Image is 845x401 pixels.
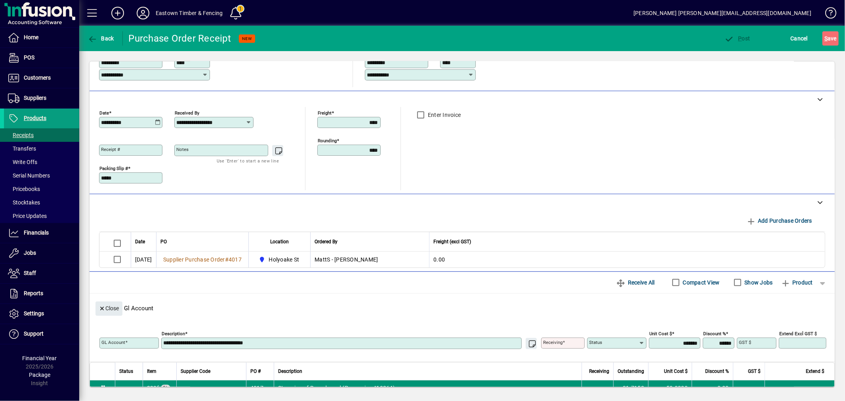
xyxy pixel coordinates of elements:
[543,340,563,345] mat-label: Receiving
[8,172,50,179] span: Serial Numbers
[4,182,79,196] a: Pricebooks
[131,252,156,267] td: [DATE]
[426,111,461,119] label: Enter Invoice
[748,367,761,376] span: GST $
[4,142,79,155] a: Transfers
[8,186,40,192] span: Pricebooks
[703,330,726,336] mat-label: Discount %
[257,255,302,264] span: Holyoake St
[315,237,338,246] span: Ordered By
[429,252,825,267] td: 0.00
[318,137,337,143] mat-label: Rounding
[4,304,79,324] a: Settings
[746,214,812,227] span: Add Purchase Orders
[269,256,299,264] span: Holyoake St
[24,330,44,337] span: Support
[99,110,109,115] mat-label: Date
[274,380,582,396] td: Steaming of Roundwood (Permapine 419364)
[29,372,50,378] span: Package
[589,367,609,376] span: Receiving
[24,34,38,40] span: Home
[23,355,57,361] span: Financial Year
[4,68,79,88] a: Customers
[692,380,733,396] td: 0.00
[270,237,289,246] span: Location
[4,324,79,344] a: Support
[649,330,672,336] mat-label: Unit Cost $
[819,2,835,27] a: Knowledge Base
[315,237,425,246] div: Ordered By
[824,32,837,45] span: ave
[24,229,49,236] span: Financials
[318,110,332,115] mat-label: Freight
[613,275,658,290] button: Receive All
[4,88,79,108] a: Suppliers
[725,35,750,42] span: ost
[163,256,225,263] span: Supplier Purchase Order
[246,380,274,396] td: 4017
[8,199,40,206] span: Stocktakes
[738,35,742,42] span: P
[4,128,79,142] a: Receipts
[250,367,261,376] span: PO #
[433,237,815,246] div: Freight (excl GST)
[705,367,729,376] span: Discount %
[225,256,229,263] span: #
[105,6,130,20] button: Add
[156,7,223,19] div: Eastown Timber & Fencing
[160,237,244,246] div: PO
[24,115,46,121] span: Products
[4,169,79,182] a: Serial Numbers
[119,367,133,376] span: Status
[633,7,811,19] div: [PERSON_NAME] [PERSON_NAME][EMAIL_ADDRESS][DOMAIN_NAME]
[229,256,242,263] span: 4017
[666,384,688,392] span: 50.0000
[175,110,199,115] mat-label: Received by
[24,310,44,317] span: Settings
[743,279,773,286] label: Show Jobs
[723,31,752,46] button: Post
[8,213,47,219] span: Price Updates
[791,32,808,45] span: Cancel
[99,165,128,171] mat-label: Packing Slip #
[99,302,119,315] span: Close
[824,35,828,42] span: S
[618,367,644,376] span: Outstanding
[86,31,116,46] button: Back
[101,147,120,152] mat-label: Receipt #
[4,243,79,263] a: Jobs
[217,156,279,165] mat-hint: Use 'Enter' to start a new line
[93,304,124,311] app-page-header-button: Close
[24,54,34,61] span: POS
[4,155,79,169] a: Write Offs
[8,159,37,165] span: Write Offs
[739,340,751,345] mat-label: GST $
[8,145,36,152] span: Transfers
[24,74,51,81] span: Customers
[4,48,79,68] a: POS
[95,302,122,316] button: Close
[4,264,79,283] a: Staff
[4,223,79,243] a: Financials
[24,270,36,276] span: Staff
[242,36,252,41] span: NEW
[4,209,79,223] a: Price Updates
[664,367,688,376] span: Unit Cost $
[789,31,810,46] button: Cancel
[24,290,43,296] span: Reports
[4,28,79,48] a: Home
[160,255,244,264] a: Supplier Purchase Order#4017
[589,340,602,345] mat-label: Status
[163,386,168,390] span: GL
[613,380,648,396] td: 31.7150
[90,294,835,318] div: Gl Account
[779,330,817,336] mat-label: Extend excl GST $
[147,367,156,376] span: Item
[310,252,429,267] td: MattS - [PERSON_NAME]
[147,384,159,392] span: Purchases - Manufacture
[101,340,125,345] mat-label: GL Account
[8,132,34,138] span: Receipts
[162,330,185,336] mat-label: Description
[433,237,471,246] span: Freight (excl GST)
[681,279,720,286] label: Compact View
